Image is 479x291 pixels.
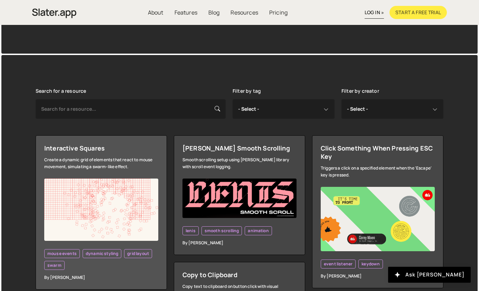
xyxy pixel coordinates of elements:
[36,99,226,119] input: Search for a resource...
[182,156,297,170] div: Smooth scrolling setup using [PERSON_NAME] library with scroll event logging.
[44,144,158,152] div: Interactive Squares
[248,228,269,234] span: animation
[361,261,380,267] span: keydown
[186,228,196,234] span: lenis
[36,88,86,94] label: Search for a resource
[32,7,76,20] img: Slater is an modern coding environment with an inbuilt AI tool. Get custom code quickly with no c...
[47,263,62,268] span: swarm
[86,251,118,256] span: dynamic styling
[182,144,297,152] div: [PERSON_NAME] Smooth Scrolling
[321,187,435,251] img: YT%20-%20Thumb%20(6).png
[321,273,435,280] div: By [PERSON_NAME]
[182,239,297,246] div: By [PERSON_NAME]
[127,251,149,256] span: grid layout
[312,135,443,288] a: Click Something When Pressing ESC Key Triggers a click on a specified element when the 'Escape' k...
[169,6,203,19] a: Features
[225,6,263,19] a: Resources
[321,165,435,179] div: Triggers a click on a specified element when the 'Escape' key is pressed.
[264,6,293,19] a: Pricing
[47,251,77,256] span: mouse events
[36,135,167,290] a: Interactive Squares Create a dynamic grid of elements that react to mouse movement, simulating a ...
[341,88,379,94] label: Filter by creator
[44,179,158,241] img: Screenshot%202024-06-21%20at%2011.33.35%E2%80%AFAM.png
[32,5,76,20] a: home
[44,274,158,281] div: By [PERSON_NAME]
[365,7,384,19] a: log in »
[321,144,435,161] div: Click Something When Pressing ESC Key
[182,179,297,218] img: Screenshot%202024-07-12%20at%201.16.56%E2%80%AFPM.png
[233,88,261,94] label: Filter by tag
[324,261,353,267] span: event listener
[388,267,471,283] button: Ask [PERSON_NAME]
[205,228,239,234] span: smooth scrolling
[142,6,169,19] a: About
[44,156,158,170] div: Create a dynamic grid of elements that react to mouse movement, simulating a swarm-like effect.
[389,6,447,19] a: Start a free trial
[174,135,305,255] a: [PERSON_NAME] Smooth Scrolling Smooth scrolling setup using [PERSON_NAME] library with scroll eve...
[203,6,225,19] a: Blog
[182,271,297,279] div: Copy to Clipboard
